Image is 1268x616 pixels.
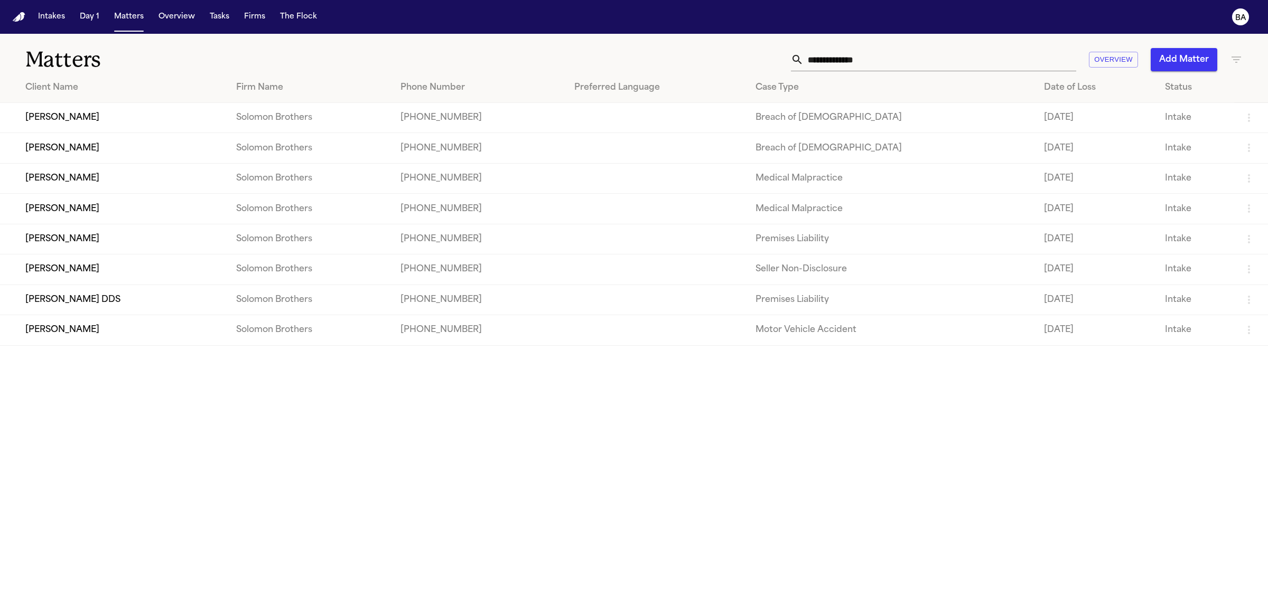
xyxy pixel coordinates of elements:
[206,7,234,26] button: Tasks
[110,7,148,26] button: Matters
[392,285,566,315] td: [PHONE_NUMBER]
[392,224,566,254] td: [PHONE_NUMBER]
[1157,103,1234,133] td: Intake
[228,315,392,345] td: Solomon Brothers
[1036,285,1157,315] td: [DATE]
[1157,163,1234,193] td: Intake
[228,163,392,193] td: Solomon Brothers
[1157,194,1234,224] td: Intake
[1157,285,1234,315] td: Intake
[747,194,1036,224] td: Medical Malpractice
[276,7,321,26] button: The Flock
[574,81,739,94] div: Preferred Language
[1157,133,1234,163] td: Intake
[747,224,1036,254] td: Premises Liability
[13,12,25,22] img: Finch Logo
[1157,224,1234,254] td: Intake
[1036,133,1157,163] td: [DATE]
[240,7,269,26] button: Firms
[1157,254,1234,285] td: Intake
[25,81,219,94] div: Client Name
[76,7,104,26] button: Day 1
[1036,194,1157,224] td: [DATE]
[747,254,1036,285] td: Seller Non-Disclosure
[392,163,566,193] td: [PHONE_NUMBER]
[25,46,390,73] h1: Matters
[236,81,384,94] div: Firm Name
[747,163,1036,193] td: Medical Malpractice
[1036,224,1157,254] td: [DATE]
[1036,163,1157,193] td: [DATE]
[756,81,1027,94] div: Case Type
[154,7,199,26] button: Overview
[13,12,25,22] a: Home
[228,133,392,163] td: Solomon Brothers
[392,315,566,345] td: [PHONE_NUMBER]
[1151,48,1217,71] button: Add Matter
[392,133,566,163] td: [PHONE_NUMBER]
[228,285,392,315] td: Solomon Brothers
[392,194,566,224] td: [PHONE_NUMBER]
[747,315,1036,345] td: Motor Vehicle Accident
[1044,81,1149,94] div: Date of Loss
[747,133,1036,163] td: Breach of [DEMOGRAPHIC_DATA]
[400,81,557,94] div: Phone Number
[392,254,566,285] td: [PHONE_NUMBER]
[228,254,392,285] td: Solomon Brothers
[747,103,1036,133] td: Breach of [DEMOGRAPHIC_DATA]
[1036,254,1157,285] td: [DATE]
[747,285,1036,315] td: Premises Liability
[1089,52,1138,68] button: Overview
[1036,315,1157,345] td: [DATE]
[1165,81,1226,94] div: Status
[392,103,566,133] td: [PHONE_NUMBER]
[1036,103,1157,133] td: [DATE]
[1157,315,1234,345] td: Intake
[228,194,392,224] td: Solomon Brothers
[228,103,392,133] td: Solomon Brothers
[228,224,392,254] td: Solomon Brothers
[34,7,69,26] button: Intakes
